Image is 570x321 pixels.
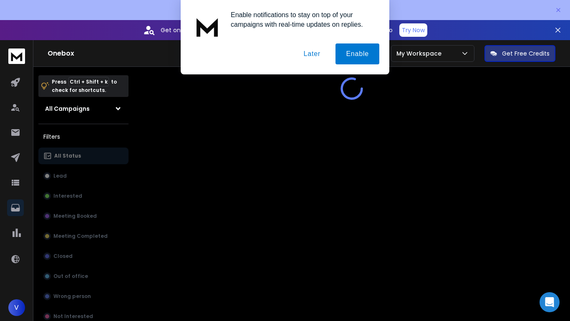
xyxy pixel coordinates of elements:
div: Open Intercom Messenger [540,292,560,312]
button: V [8,299,25,316]
button: All Campaigns [38,100,129,117]
h3: Filters [38,131,129,143]
img: notification icon [191,10,224,43]
div: Enable notifications to stay on top of your campaigns with real-time updates on replies. [224,10,379,29]
h1: All Campaigns [45,104,90,113]
button: Later [293,43,330,64]
button: Enable [335,43,379,64]
span: Ctrl + Shift + k [68,77,109,87]
p: Press to check for shortcuts. [52,78,117,94]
